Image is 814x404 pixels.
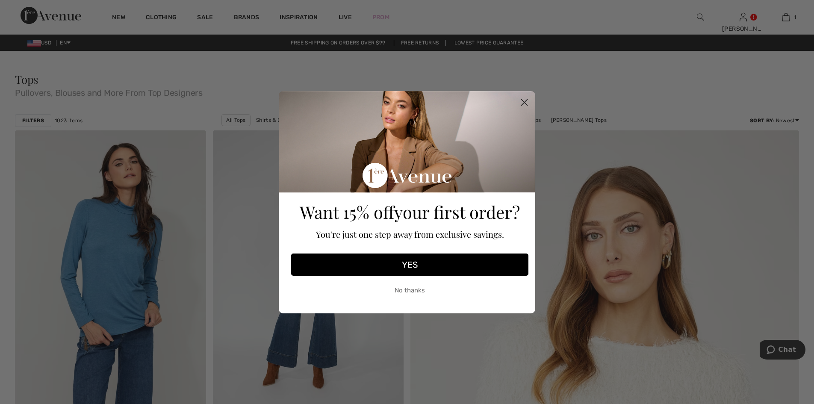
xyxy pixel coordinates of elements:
[291,280,528,301] button: No thanks
[300,201,394,223] span: Want 15% off
[316,228,504,240] span: You're just one step away from exclusive savings.
[291,254,528,276] button: YES
[517,95,532,110] button: Close dialog
[19,6,36,14] span: Chat
[394,201,520,223] span: your first order?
